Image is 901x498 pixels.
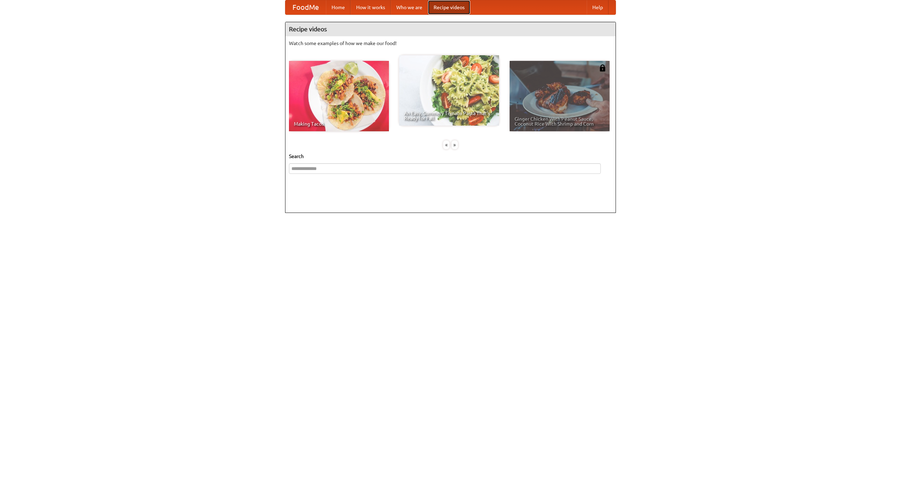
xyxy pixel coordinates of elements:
div: « [443,140,449,149]
a: FoodMe [285,0,326,14]
a: Who we are [391,0,428,14]
p: Watch some examples of how we make our food! [289,40,612,47]
span: Making Tacos [294,121,384,126]
a: Recipe videos [428,0,470,14]
a: An Easy, Summery Tomato Pasta That's Ready for Fall [399,55,499,126]
span: An Easy, Summery Tomato Pasta That's Ready for Fall [404,111,494,121]
a: Help [587,0,609,14]
h4: Recipe videos [285,22,616,36]
a: How it works [351,0,391,14]
img: 483408.png [599,64,606,71]
h5: Search [289,153,612,160]
a: Making Tacos [289,61,389,131]
a: Home [326,0,351,14]
div: » [452,140,458,149]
